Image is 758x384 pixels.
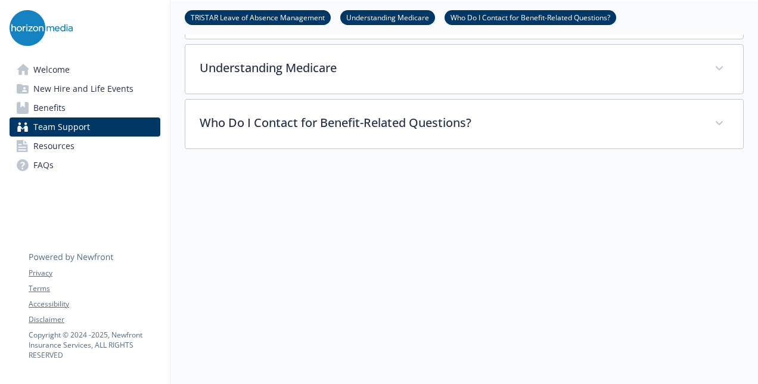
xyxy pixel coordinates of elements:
[29,283,160,294] a: Terms
[29,314,160,325] a: Disclaimer
[33,79,133,98] span: New Hire and Life Events
[10,137,160,156] a: Resources
[340,11,435,23] a: Understanding Medicare
[33,117,90,137] span: Team Support
[10,60,160,79] a: Welcome
[200,59,700,77] p: Understanding Medicare
[200,114,700,132] p: Who Do I Contact for Benefit-Related Questions?
[185,45,743,94] div: Understanding Medicare
[33,156,54,175] span: FAQs
[445,11,616,23] a: Who Do I Contact for Benefit-Related Questions?
[33,137,74,156] span: Resources
[29,330,160,360] p: Copyright © 2024 - 2025 , Newfront Insurance Services, ALL RIGHTS RESERVED
[185,100,743,148] div: Who Do I Contact for Benefit-Related Questions?
[185,11,331,23] a: TRISTAR Leave of Absence Management
[10,98,160,117] a: Benefits
[10,117,160,137] a: Team Support
[10,79,160,98] a: New Hire and Life Events
[29,268,160,278] a: Privacy
[29,299,160,309] a: Accessibility
[33,60,70,79] span: Welcome
[33,98,66,117] span: Benefits
[10,156,160,175] a: FAQs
